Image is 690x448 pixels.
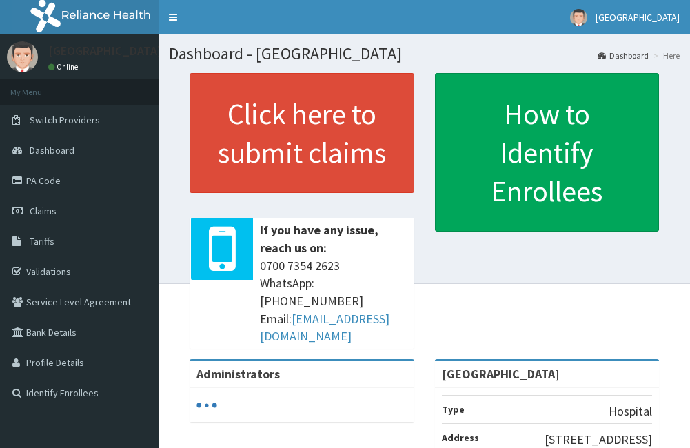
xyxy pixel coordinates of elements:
b: If you have any issue, reach us on: [260,222,378,256]
b: Type [442,403,465,416]
strong: [GEOGRAPHIC_DATA] [442,366,560,382]
a: [EMAIL_ADDRESS][DOMAIN_NAME] [260,311,389,345]
svg: audio-loading [196,395,217,416]
b: Address [442,431,479,444]
span: Dashboard [30,144,74,156]
a: Click here to submit claims [190,73,414,193]
span: 0700 7354 2623 WhatsApp: [PHONE_NUMBER] Email: [260,257,407,346]
a: Dashboard [598,50,649,61]
span: [GEOGRAPHIC_DATA] [596,11,680,23]
span: Switch Providers [30,114,100,126]
img: User Image [7,41,38,72]
b: Administrators [196,366,280,382]
p: Hospital [609,403,652,420]
span: Claims [30,205,57,217]
li: Here [650,50,680,61]
a: Online [48,62,81,72]
a: How to Identify Enrollees [435,73,660,232]
span: Tariffs [30,235,54,247]
h1: Dashboard - [GEOGRAPHIC_DATA] [169,45,680,63]
img: User Image [570,9,587,26]
p: [GEOGRAPHIC_DATA] [48,45,162,57]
